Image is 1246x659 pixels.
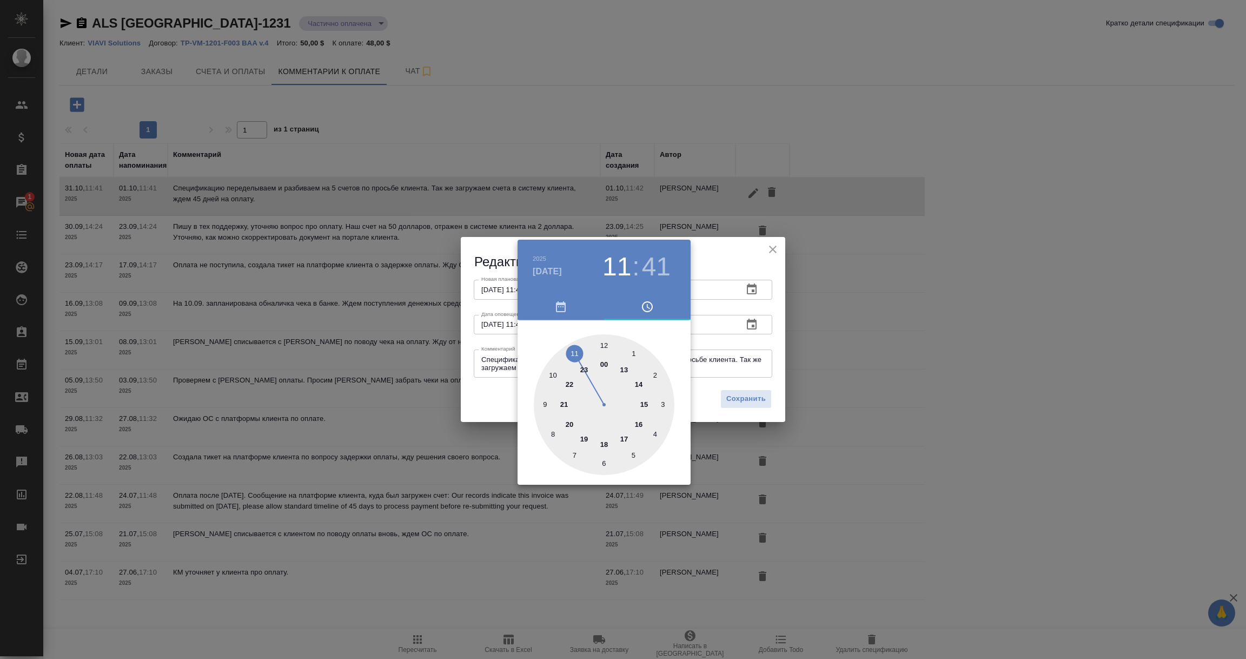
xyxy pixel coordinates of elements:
[642,252,671,282] button: 41
[533,255,546,262] button: 2025
[533,265,562,278] button: [DATE]
[602,252,631,282] button: 11
[632,252,639,282] h3: :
